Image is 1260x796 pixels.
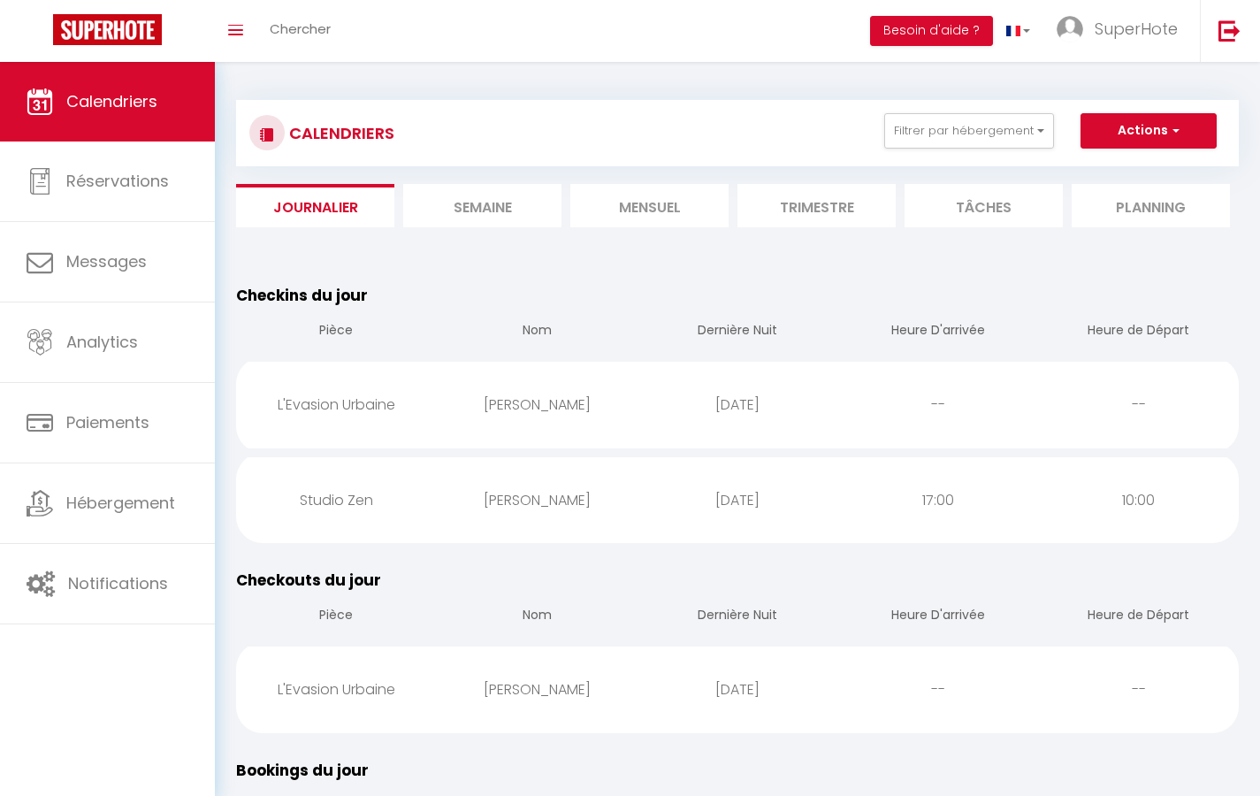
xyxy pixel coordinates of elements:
[837,307,1038,357] th: Heure D'arrivée
[1081,113,1217,149] button: Actions
[66,411,149,433] span: Paiements
[437,307,638,357] th: Nom
[638,376,838,433] div: [DATE]
[403,184,561,227] li: Semaine
[1038,307,1239,357] th: Heure de Départ
[236,184,394,227] li: Journalier
[638,661,838,718] div: [DATE]
[437,592,638,642] th: Nom
[236,661,437,718] div: L'Evasion Urbaine
[837,661,1038,718] div: --
[1218,19,1241,42] img: logout
[236,592,437,642] th: Pièce
[837,471,1038,529] div: 17:00
[638,592,838,642] th: Dernière Nuit
[1038,592,1239,642] th: Heure de Départ
[837,376,1038,433] div: --
[236,760,369,781] span: Bookings du jour
[638,471,838,529] div: [DATE]
[66,331,138,353] span: Analytics
[66,170,169,192] span: Réservations
[66,90,157,112] span: Calendriers
[905,184,1063,227] li: Tâches
[14,7,67,60] button: Ouvrir le widget de chat LiveChat
[66,492,175,514] span: Hébergement
[68,572,168,594] span: Notifications
[236,376,437,433] div: L'Evasion Urbaine
[870,16,993,46] button: Besoin d'aide ?
[270,19,331,38] span: Chercher
[737,184,896,227] li: Trimestre
[1072,184,1230,227] li: Planning
[1038,661,1239,718] div: --
[884,113,1054,149] button: Filtrer par hébergement
[236,570,381,591] span: Checkouts du jour
[437,471,638,529] div: [PERSON_NAME]
[1038,471,1239,529] div: 10:00
[570,184,729,227] li: Mensuel
[638,307,838,357] th: Dernière Nuit
[236,307,437,357] th: Pièce
[1038,376,1239,433] div: --
[437,376,638,433] div: [PERSON_NAME]
[837,592,1038,642] th: Heure D'arrivée
[1095,18,1178,40] span: SuperHote
[66,250,147,272] span: Messages
[236,285,368,306] span: Checkins du jour
[53,14,162,45] img: Super Booking
[437,661,638,718] div: [PERSON_NAME]
[285,113,394,153] h3: CALENDRIERS
[1057,16,1083,42] img: ...
[236,471,437,529] div: Studio Zen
